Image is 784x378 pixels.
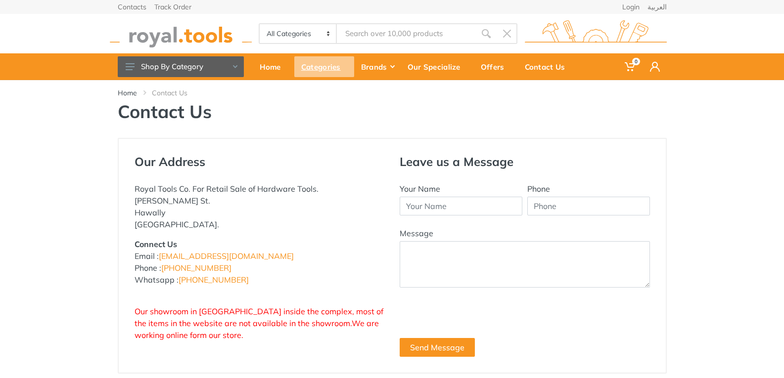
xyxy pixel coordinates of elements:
a: Login [622,3,640,10]
input: Phone [527,197,650,215]
label: Message [400,227,433,239]
a: 0 [618,53,643,80]
strong: Connect Us [135,239,177,249]
div: Home [253,56,294,77]
div: Contact Us [518,56,579,77]
nav: breadcrumb [118,88,667,98]
a: Track Order [154,3,191,10]
button: Shop By Category [118,56,244,77]
a: العربية [647,3,667,10]
a: [EMAIL_ADDRESS][DOMAIN_NAME] [159,251,294,261]
img: royal.tools Logo [110,20,252,47]
a: Offers [474,53,518,80]
a: [PHONE_NUMBER] [179,275,249,285]
input: Site search [337,23,475,44]
img: royal.tools Logo [525,20,667,47]
select: Category [260,24,337,43]
a: [PHONE_NUMBER] [161,263,231,273]
span: 0 [632,58,640,65]
h4: Leave us a Message [400,155,650,169]
h4: Our Address [135,155,385,169]
a: Our Specialize [401,53,474,80]
p: Email : Phone : Whatsapp : [135,238,385,286]
h1: Contact Us [118,101,667,122]
p: Royal Tools Co. For Retail Sale of Hardware Tools. [PERSON_NAME] St. Hawally [GEOGRAPHIC_DATA]. [135,183,385,230]
a: Contacts [118,3,146,10]
a: Home [118,88,137,98]
div: Categories [294,56,354,77]
li: Contact Us [152,88,202,98]
label: Your Name [400,183,440,195]
button: Send Message [400,338,475,357]
iframe: reCAPTCHA [400,299,550,338]
a: Home [253,53,294,80]
a: Contact Us [518,53,579,80]
input: Your Name [400,197,522,215]
label: Phone [527,183,550,195]
span: Our showroom in [GEOGRAPHIC_DATA] inside the complex, most of the items in the website are not av... [135,306,383,340]
div: Our Specialize [401,56,474,77]
div: Offers [474,56,518,77]
div: Brands [354,56,401,77]
a: Categories [294,53,354,80]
